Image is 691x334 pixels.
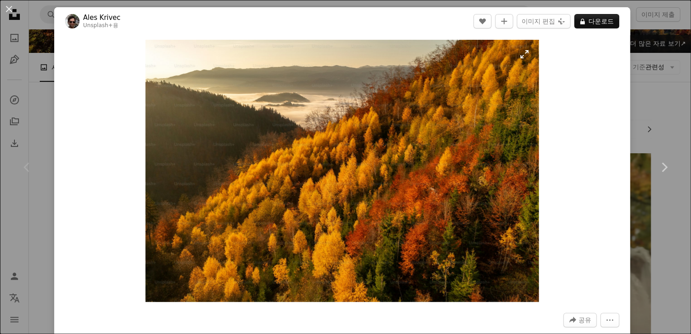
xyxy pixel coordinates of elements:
button: 컬렉션에 추가 [495,14,513,28]
a: 다음 [637,124,691,211]
button: 이 이미지 공유 [563,313,597,327]
button: 이 이미지 확대 [145,40,539,302]
button: 이미지 편집 [517,14,570,28]
a: Ales Krivec [83,13,121,22]
button: 더 많은 작업 [600,313,619,327]
span: 공유 [579,313,591,327]
button: 다운로드 [574,14,619,28]
button: 좋아요 [473,14,491,28]
div: 용 [83,22,121,29]
img: Ales Krivec의 프로필로 이동 [65,14,79,28]
img: 형형색색의 나무로 뒤덮인 언덕 [145,40,539,302]
a: Unsplash+ [83,22,113,28]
